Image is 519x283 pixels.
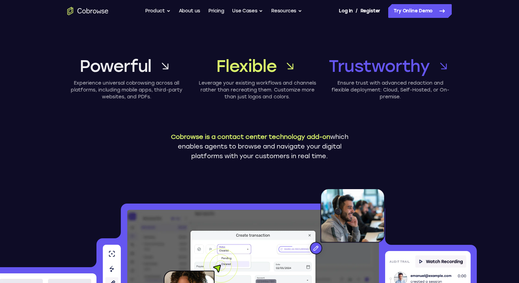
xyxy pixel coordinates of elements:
[271,4,302,18] button: Resources
[198,80,316,100] p: Leverage your existing workflows and channels rather than recreating them. Customize more than ju...
[171,133,330,141] span: Cobrowse is a contact center technology add-on
[165,132,354,161] p: which enables agents to browse and navigate your digital platforms with your customers in real time.
[329,80,452,100] p: Ensure trust with advanced redaction and flexible deployment: Cloud, Self-Hosted, or On-premise.
[208,4,224,18] a: Pricing
[80,55,151,77] span: Powerful
[179,4,200,18] a: About us
[329,55,430,77] span: Trustworthy
[198,55,316,77] a: Flexible
[278,188,385,261] img: An agent with a headset
[232,4,263,18] button: Use Cases
[67,55,186,77] a: Powerful
[388,4,452,18] a: Try Online Demo
[145,4,171,18] button: Product
[360,4,380,18] a: Register
[67,7,108,15] a: Go to the home page
[356,7,358,15] span: /
[216,55,276,77] span: Flexible
[67,80,186,100] p: Experience universal cobrowsing across all platforms, including mobile apps, third-party websites...
[329,55,452,77] a: Trustworthy
[339,4,353,18] a: Log In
